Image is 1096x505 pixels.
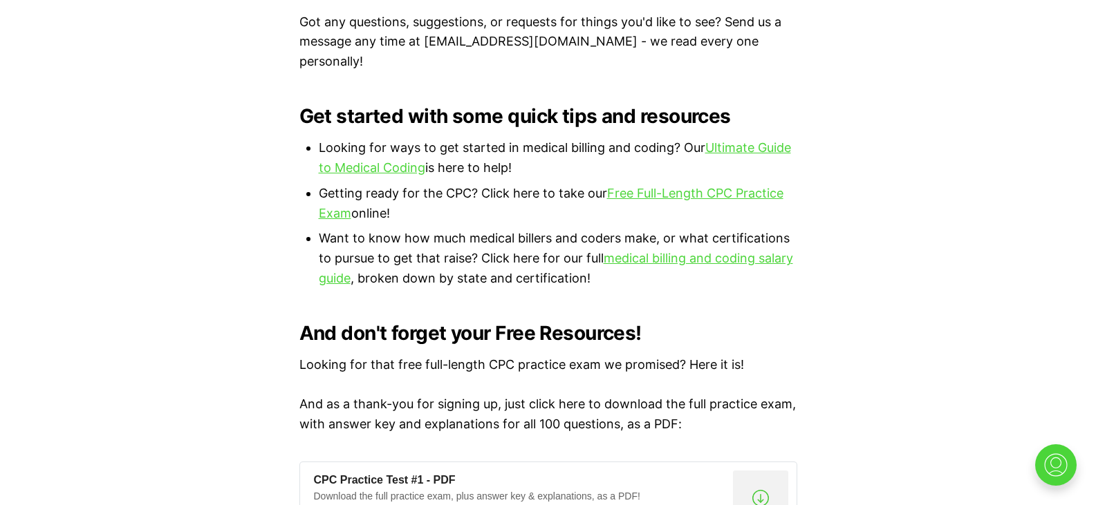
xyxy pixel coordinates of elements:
[319,140,791,175] a: Ultimate Guide to Medical Coding
[299,105,797,127] h2: Get started with some quick tips and resources
[299,394,797,435] p: And as a thank-you for signing up, just click here to download the full practice exam, with answe...
[319,251,793,285] a: medical billing and coding salary guide
[319,138,797,178] li: Looking for ways to get started in medical billing and coding? Our is here to help!
[299,355,797,375] p: Looking for that free full-length CPC practice exam we promised? Here it is!
[319,229,797,288] li: Want to know how much medical billers and coders make, or what certifications to pursue to get th...
[314,473,727,488] div: CPC Practice Test #1 - PDF
[299,12,797,72] p: Got any questions, suggestions, or requests for things you'd like to see? Send us a message any t...
[319,184,797,224] li: Getting ready for the CPC? Click here to take our online!
[319,186,783,220] a: Free Full-Length CPC Practice Exam
[1023,437,1096,505] iframe: portal-trigger
[299,322,797,344] h2: And don't forget your Free Resources!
